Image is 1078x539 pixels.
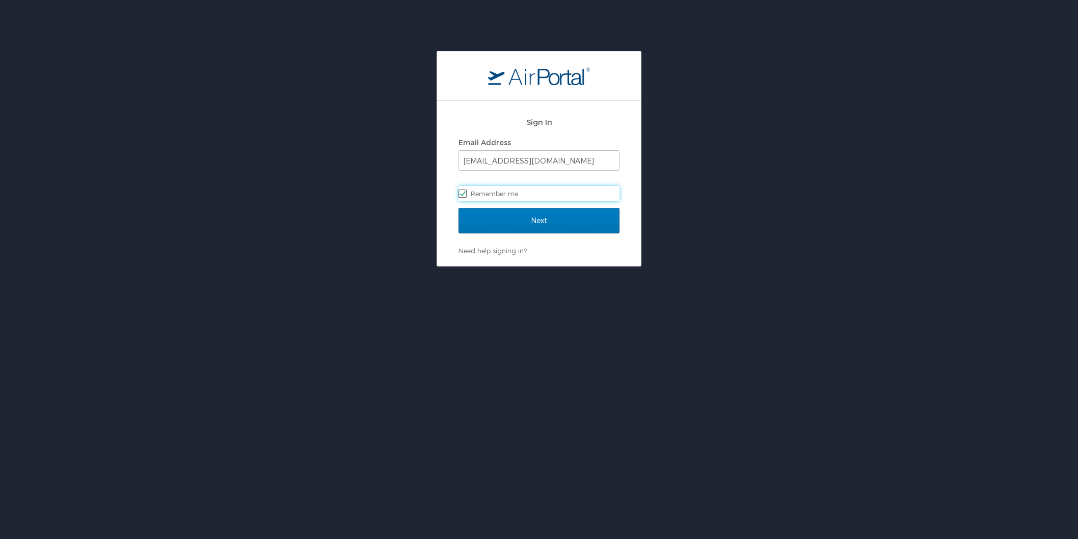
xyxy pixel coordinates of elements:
[488,67,590,85] img: logo
[459,138,511,147] label: Email Address
[459,208,619,233] input: Next
[459,116,619,128] h2: Sign In
[459,186,619,201] label: Remember me
[459,247,527,255] a: Need help signing in?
